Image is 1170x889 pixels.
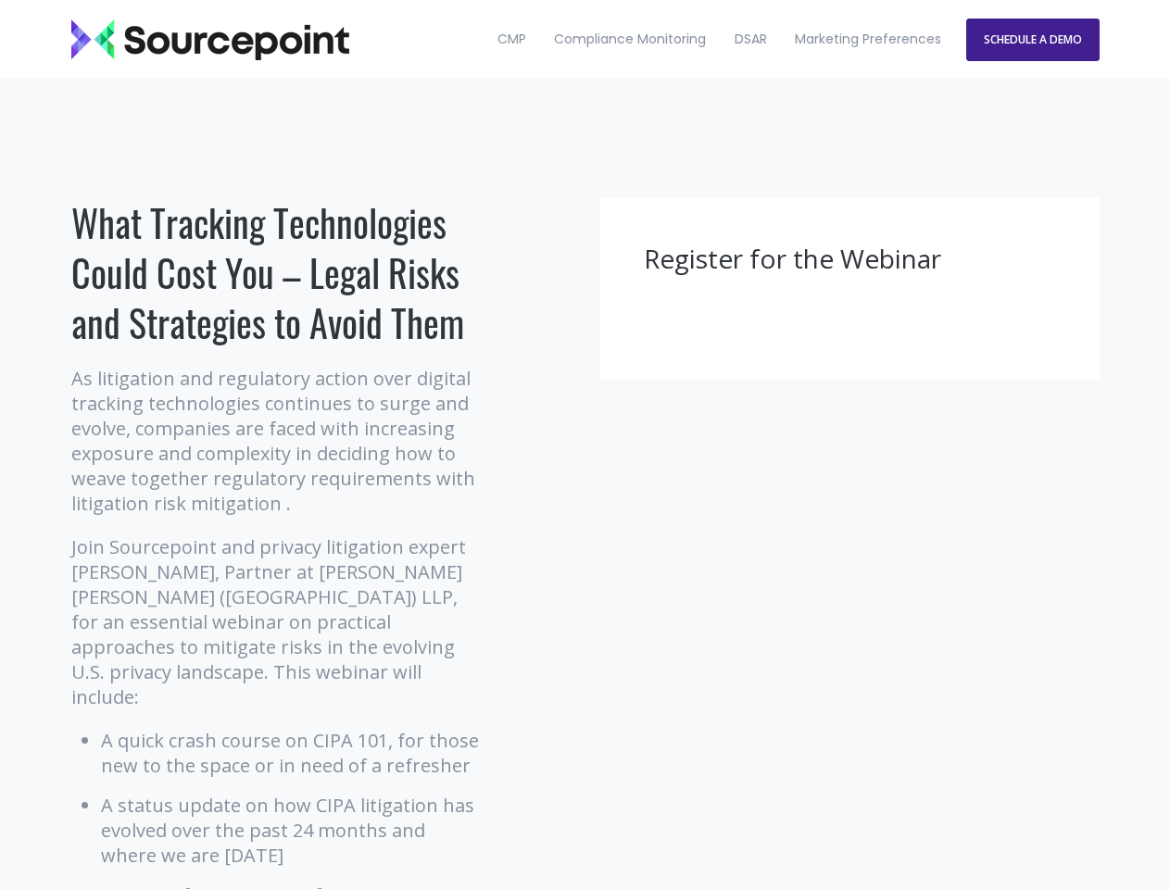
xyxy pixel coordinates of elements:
[71,366,484,516] p: As litigation and regulatory action over digital tracking technologies continues to surge and evo...
[71,19,349,60] img: Sourcepoint_logo_black_transparent (2)-2
[101,793,484,868] li: A status update on how CIPA litigation has evolved over the past 24 months and where we are [DATE]
[966,19,1100,61] a: SCHEDULE A DEMO
[644,242,1055,277] h3: Register for the Webinar
[71,197,484,347] h1: What Tracking Technologies Could Cost You – Legal Risks and Strategies to Avoid Them
[71,534,484,709] p: Join Sourcepoint and privacy litigation expert [PERSON_NAME], Partner at [PERSON_NAME] [PERSON_NA...
[101,728,484,778] li: A quick crash course on CIPA 101, for those new to the space or in need of a refresher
